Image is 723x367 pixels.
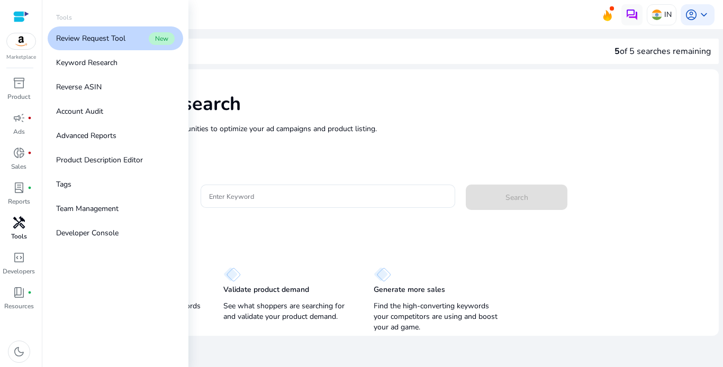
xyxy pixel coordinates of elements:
[28,186,32,190] span: fiber_manual_record
[7,33,35,49] img: amazon.svg
[7,92,30,102] p: Product
[11,162,26,171] p: Sales
[28,290,32,295] span: fiber_manual_record
[223,285,309,295] p: Validate product demand
[73,123,708,134] p: Research and find keyword opportunities to optimize your ad campaigns and product listing.
[73,93,708,115] h1: Keyword Research
[28,116,32,120] span: fiber_manual_record
[56,81,102,93] p: Reverse ASIN
[13,146,25,159] span: donut_small
[8,197,30,206] p: Reports
[56,179,71,190] p: Tags
[614,45,620,57] span: 5
[223,267,241,282] img: diamond.svg
[13,181,25,194] span: lab_profile
[698,8,710,21] span: keyboard_arrow_down
[149,32,175,45] span: New
[374,301,503,333] p: Find the high-converting keywords your competitors are using and boost your ad game.
[664,5,672,24] p: IN
[13,112,25,124] span: campaign
[374,285,445,295] p: Generate more sales
[13,251,25,264] span: code_blocks
[56,130,116,141] p: Advanced Reports
[13,127,25,136] p: Ads
[614,45,711,58] div: of 5 searches remaining
[56,227,119,238] p: Developer Console
[685,8,698,21] span: account_circle
[56,13,72,22] p: Tools
[56,203,119,214] p: Team Management
[374,267,391,282] img: diamond.svg
[223,301,353,322] p: See what shoppers are searching for and validate your product demand.
[652,10,662,20] img: in.svg
[28,151,32,155] span: fiber_manual_record
[6,53,36,61] p: Marketplace
[56,154,143,166] p: Product Description Editor
[4,301,34,311] p: Resources
[56,106,103,117] p: Account Audit
[13,286,25,299] span: book_4
[56,33,125,44] p: Review Request Tool
[13,77,25,89] span: inventory_2
[3,267,35,276] p: Developers
[56,57,118,68] p: Keyword Research
[13,216,25,229] span: handyman
[13,345,25,358] span: dark_mode
[11,232,27,241] p: Tools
